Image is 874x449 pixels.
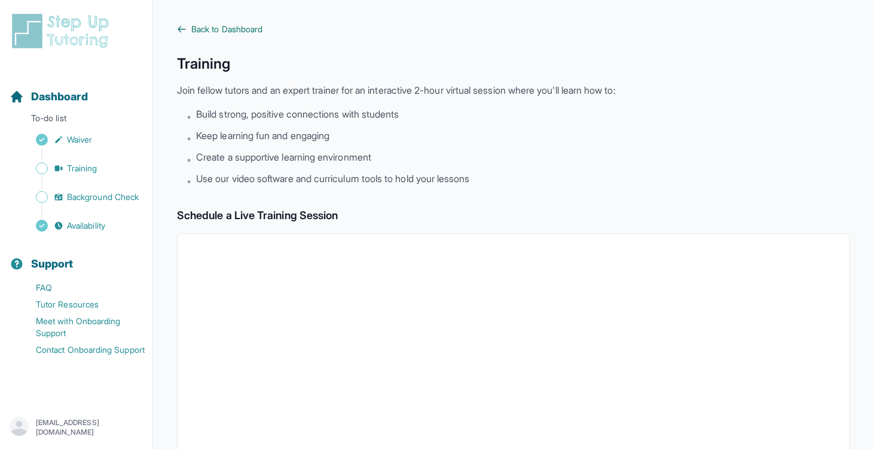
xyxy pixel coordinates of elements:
p: Join fellow tutors and an expert trainer for an interactive 2-hour virtual session where you'll l... [177,83,850,97]
span: Support [31,256,74,272]
span: Waiver [67,134,92,146]
span: Back to Dashboard [191,23,262,35]
span: Dashboard [31,88,88,105]
button: Support [5,236,148,277]
span: • [187,174,191,188]
span: • [187,131,191,145]
h2: Schedule a Live Training Session [177,207,850,224]
span: • [187,152,191,167]
a: Meet with Onboarding Support [10,313,152,342]
span: Create a supportive learning environment [196,150,371,164]
a: Background Check [10,189,152,205]
span: Build strong, positive connections with students [196,107,399,121]
button: Dashboard [5,69,148,110]
span: Use our video software and curriculum tools to hold your lessons [196,171,469,186]
button: [EMAIL_ADDRESS][DOMAIN_NAME] [10,417,143,438]
a: FAQ [10,279,152,296]
a: Back to Dashboard [177,23,850,35]
a: Training [10,160,152,177]
span: • [187,109,191,124]
p: To-do list [5,112,148,129]
a: Dashboard [10,88,88,105]
p: [EMAIL_ADDRESS][DOMAIN_NAME] [36,418,143,437]
h1: Training [177,54,850,73]
a: Availability [10,217,152,234]
a: Contact Onboarding Support [10,342,152,358]
img: logo [10,12,116,50]
span: Availability [67,220,105,232]
a: Waiver [10,131,152,148]
span: Training [67,162,97,174]
span: Keep learning fun and engaging [196,128,329,143]
a: Tutor Resources [10,296,152,313]
span: Background Check [67,191,139,203]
